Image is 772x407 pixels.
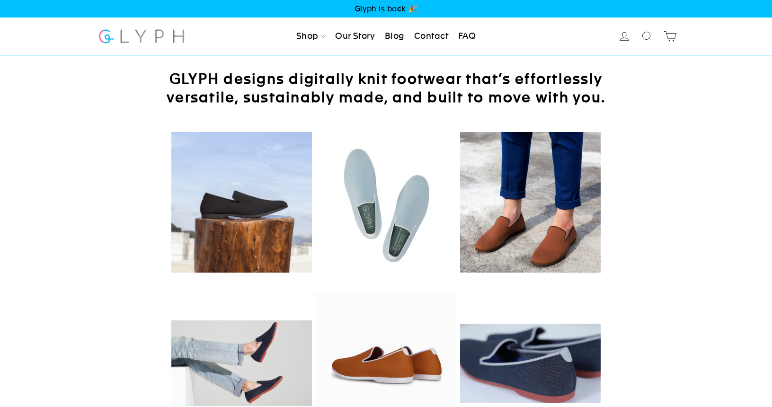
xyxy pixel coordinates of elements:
[331,26,379,47] a: Our Story
[98,24,186,49] img: Glyph
[410,26,452,47] a: Contact
[293,26,329,47] a: Shop
[381,26,408,47] a: Blog
[293,26,479,47] ul: Primary
[150,70,623,106] h2: GLYPH designs digitally knit footwear that’s effortlessly versatile, sustainably made, and built ...
[454,26,479,47] a: FAQ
